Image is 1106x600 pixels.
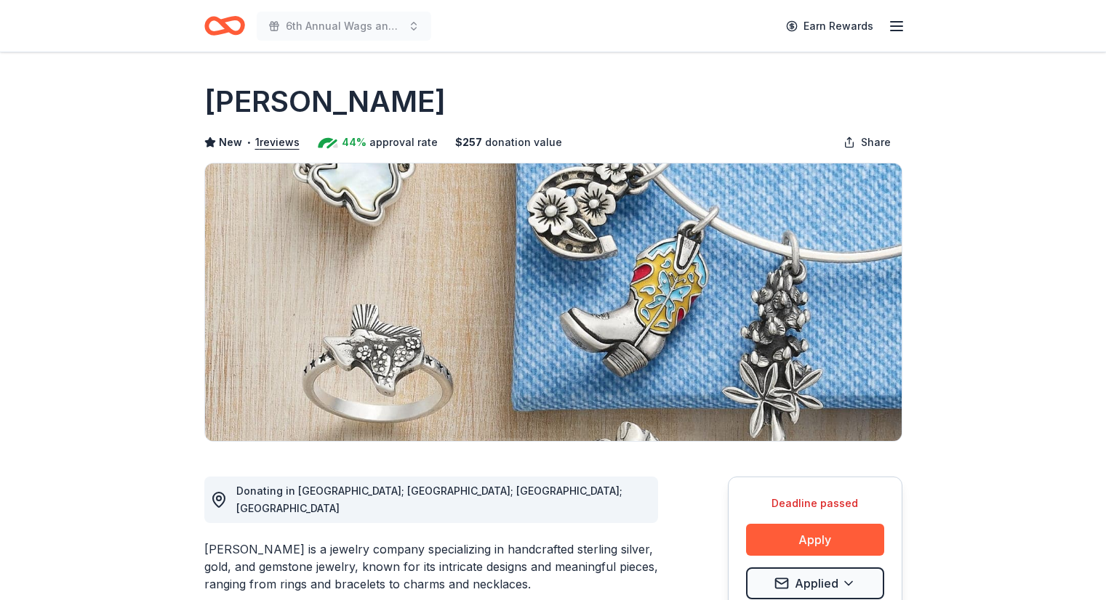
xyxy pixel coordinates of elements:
span: 6th Annual Wags and [PERSON_NAME] Casino Night [286,17,402,35]
a: Home [204,9,245,43]
button: Applied [746,567,884,599]
button: Apply [746,524,884,556]
span: approval rate [369,134,438,151]
span: New [219,134,242,151]
div: Deadline passed [746,495,884,512]
span: $ 257 [455,134,482,151]
h1: [PERSON_NAME] [204,81,446,122]
div: [PERSON_NAME] is a jewelry company specializing in handcrafted sterling silver, gold, and gemston... [204,540,658,593]
span: Applied [795,574,838,593]
span: Donating in [GEOGRAPHIC_DATA]; [GEOGRAPHIC_DATA]; [GEOGRAPHIC_DATA]; [GEOGRAPHIC_DATA] [236,485,622,514]
span: Share [861,134,891,151]
span: • [246,137,251,148]
img: Image for James Avery [205,163,902,441]
span: donation value [485,134,562,151]
button: Share [832,128,902,157]
button: 6th Annual Wags and [PERSON_NAME] Casino Night [257,12,431,41]
button: 1reviews [255,134,300,151]
a: Earn Rewards [777,13,882,39]
span: 44% [342,134,366,151]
